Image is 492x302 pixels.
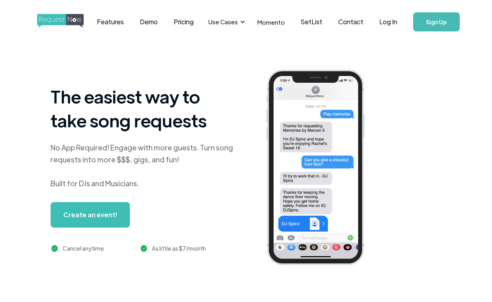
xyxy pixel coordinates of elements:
div: Cancel anytime [63,244,104,253]
img: iphone screenshot [258,64,384,273]
a: home [37,14,69,30]
div: No App Required! Engage with more guests. Turn song requests into more $$$, gigs, and fun! Built ... [51,142,234,189]
a: Features [89,10,132,34]
a: SetList [293,10,330,34]
img: green checkmark [141,245,147,252]
img: green checkmark [51,245,58,252]
a: Contact [330,10,371,34]
a: Create an event! [51,202,130,228]
a: Momento [249,10,293,34]
a: Pricing [166,10,202,34]
h1: The easiest way to take song requests [51,84,234,132]
div: Use Cases [204,10,247,34]
div: Use Cases [208,18,238,26]
img: requestnow logo [37,14,98,28]
div: As little as $7/month [152,244,206,253]
a: Demo [132,10,166,34]
a: Log In [371,8,405,36]
a: Sign Up [413,12,460,31]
